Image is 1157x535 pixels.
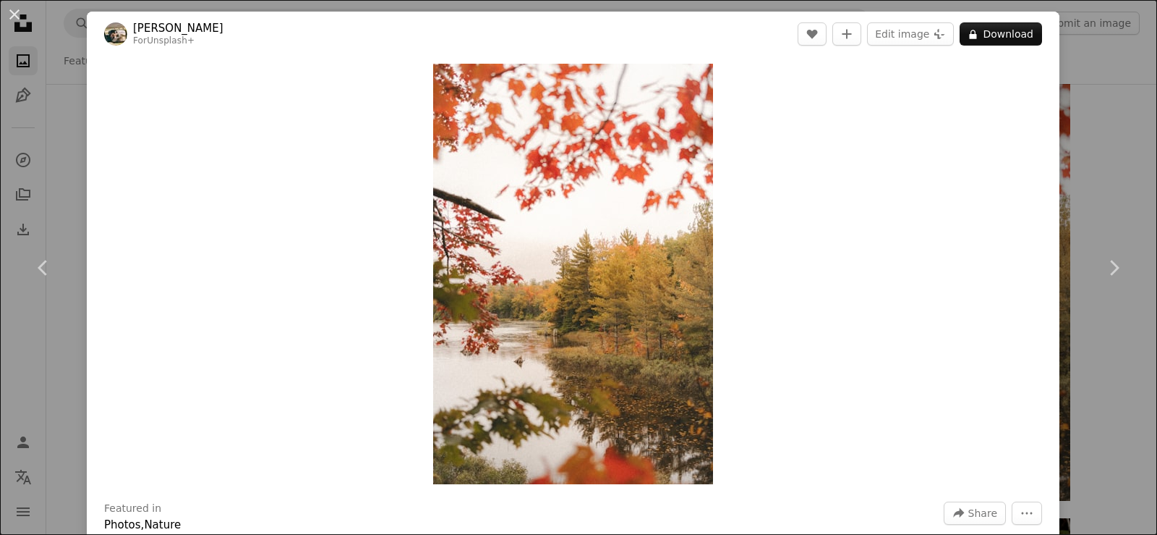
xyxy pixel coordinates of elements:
[141,518,145,531] span: ,
[104,518,141,531] a: Photos
[1012,502,1042,525] button: More Actions
[133,21,223,35] a: [PERSON_NAME]
[433,64,713,484] button: Zoom in on this image
[798,22,827,46] button: Like
[144,518,181,531] a: Nature
[832,22,861,46] button: Add to Collection
[944,502,1006,525] button: Share this image
[133,35,223,47] div: For
[104,502,161,516] h3: Featured in
[147,35,195,46] a: Unsplash+
[968,502,997,524] span: Share
[1070,198,1157,337] a: Next
[433,64,713,484] img: a body of water surrounded by lots of trees
[867,22,954,46] button: Edit image
[960,22,1042,46] button: Download
[104,22,127,46] img: Go to Hans's profile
